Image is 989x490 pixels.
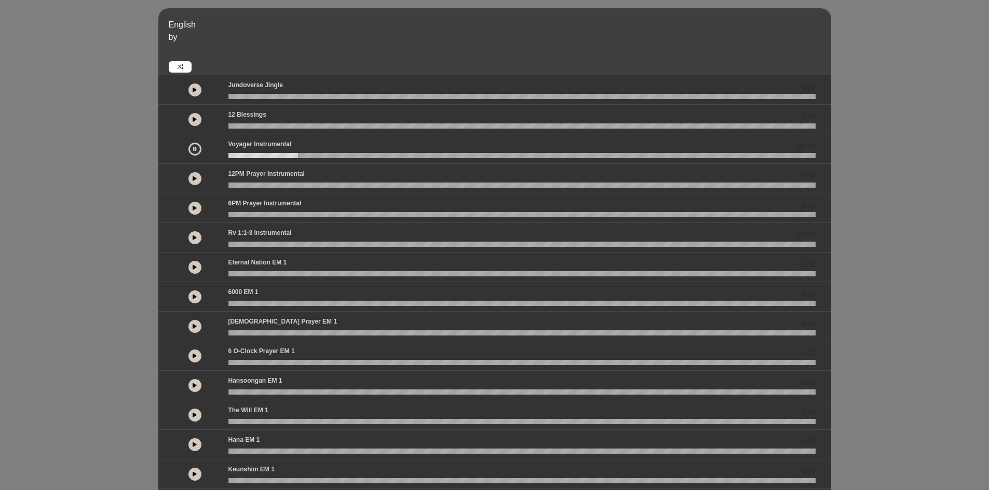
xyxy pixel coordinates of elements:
span: 0.00 [801,348,815,359]
p: 6000 EM 1 [228,287,259,297]
span: by [169,33,178,41]
span: 0.00 [801,111,815,122]
span: 00:16 [797,141,815,152]
p: Eternal Nation EM 1 [228,258,287,267]
span: 0.00 [801,259,815,270]
span: 0.00 [801,437,815,447]
span: 0.00 [801,377,815,388]
span: 0.00 [801,289,815,300]
span: 0.00 [801,82,815,93]
span: 00:01 [797,230,815,241]
p: The Will EM 1 [228,405,268,415]
span: 0.00 [801,407,815,418]
p: Hana EM 1 [228,435,260,444]
p: [DEMOGRAPHIC_DATA] prayer EM 1 [228,317,337,326]
p: 12 Blessings [228,110,266,119]
p: Jundoverse Jingle [228,80,283,90]
p: Voyager Instrumental [228,139,292,149]
p: 12PM Prayer Instrumental [228,169,305,178]
p: 6PM Prayer Instrumental [228,199,302,208]
p: English [169,19,829,31]
p: Hansoongan EM 1 [228,376,282,385]
span: 0.00 [801,171,815,181]
span: 0.00 [801,466,815,477]
p: Rv 1:1-3 Instrumental [228,228,292,237]
p: 6 o-clock prayer EM 1 [228,346,295,356]
p: Keunshim EM 1 [228,465,275,474]
span: 0.00 [801,318,815,329]
span: 0.00 [801,200,815,211]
